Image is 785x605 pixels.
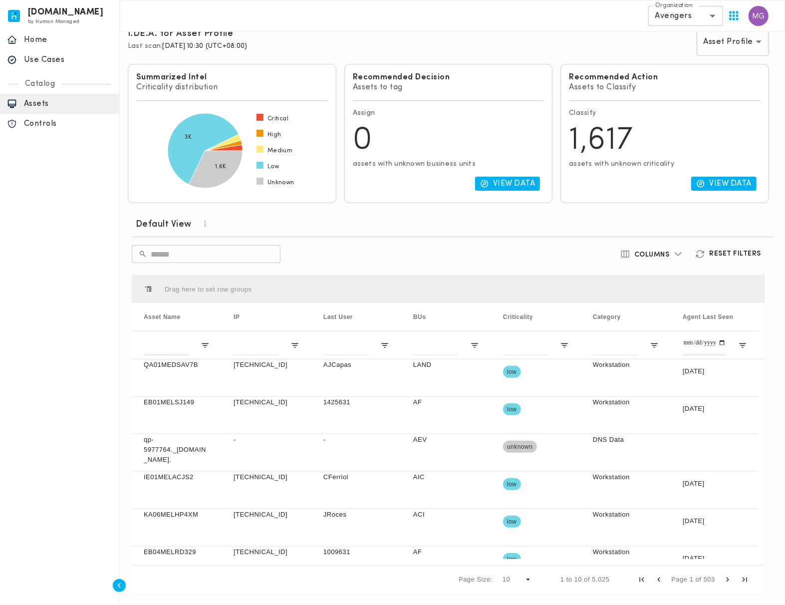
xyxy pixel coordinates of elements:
p: Home [24,35,112,45]
p: View Data [709,179,752,189]
p: QA01MEDSAV7B [144,360,210,370]
h6: Summarized Intel [136,72,328,82]
button: Open Filter Menu [470,341,479,350]
text: 3K [185,135,192,141]
p: Assets to tag [353,82,544,92]
p: Assign [353,109,544,118]
span: Medium [267,147,292,155]
h6: Recommended Action [569,72,761,82]
span: of [584,576,590,583]
div: Asset Profile [697,28,770,56]
p: IE01MELACJS2 [144,472,210,482]
p: AF [413,397,479,407]
p: - [323,435,389,445]
span: unknown [503,435,537,458]
div: Last Page [740,575,749,584]
p: LAND [413,360,479,370]
p: Workstation [593,360,659,370]
span: to [566,576,572,583]
button: User [745,2,773,30]
div: 10 [503,576,523,583]
p: JRoces [323,510,389,520]
span: Asset Name [144,313,181,320]
div: Page Size [497,572,536,588]
div: Previous Page [654,575,663,584]
p: Classify [569,109,761,118]
button: Columns [614,245,690,263]
div: Row Groups [165,286,252,293]
span: IP [234,313,240,320]
button: View Data [691,177,757,191]
span: Last User [323,313,353,320]
button: Open Filter Menu [560,341,569,350]
div: [DATE] [671,547,759,584]
div: Avengers [648,6,723,26]
p: Criticality distribution [136,82,328,92]
div: First Page [637,575,646,584]
p: EB01MELSJ149 [144,397,210,407]
p: Workstation [593,472,659,482]
span: Low [267,163,279,171]
h6: Recommended Decision [353,72,544,82]
p: [TECHNICAL_ID] [234,547,299,557]
span: low [503,360,521,383]
label: Organization [655,1,693,10]
p: AJCapas [323,360,389,370]
p: CFerriol [323,472,389,482]
span: low [503,510,521,533]
p: AF [413,547,479,557]
span: Unknown [267,179,294,187]
img: invicta.io [8,10,20,22]
p: Assets [24,99,112,109]
p: [TECHNICAL_ID] [234,510,299,520]
p: Workstation [593,397,659,407]
span: 10 [574,576,582,583]
span: 1 [690,576,694,583]
p: AIC [413,472,479,482]
h6: Reset Filters [709,250,761,259]
h6: Default View [136,219,192,231]
span: [DATE] 10:30 (UTC+08:00) [163,42,248,50]
span: 1 [560,576,564,583]
span: 1,617 [569,125,633,157]
span: 503 [704,576,715,583]
span: BUs [413,313,426,320]
span: low [503,398,521,421]
div: [DATE] [671,509,759,546]
span: Category [593,313,621,320]
span: 0 [353,125,373,157]
p: [TECHNICAL_ID] [234,360,299,370]
img: Mary Grace Salazar [749,6,769,26]
p: [TECHNICAL_ID] [234,397,299,407]
span: of [696,576,702,583]
p: Catalog [18,79,62,89]
h6: I.DE.A. for Asset Profile [128,28,234,40]
button: Open Filter Menu [201,341,210,350]
p: assets with unknown business units [353,160,544,169]
p: Workstation [593,547,659,557]
p: EB04MELRD329 [144,547,210,557]
p: Workstation [593,510,659,520]
span: Criticality [503,313,533,320]
button: Open Filter Menu [738,341,747,350]
text: 1.6K [215,164,227,170]
span: low [503,473,521,496]
span: Critical [267,115,288,123]
div: [DATE] [671,472,759,509]
div: Page Size: [459,576,493,583]
p: Use Cases [24,55,112,65]
p: qp-5977764._[DOMAIN_NAME]. [144,435,210,465]
input: Agent Last Seen Filter Input [683,335,726,355]
p: AEV [413,435,479,445]
span: Page [671,576,687,583]
button: Open Filter Menu [380,341,389,350]
h6: [DOMAIN_NAME] [28,9,104,16]
button: Open Filter Menu [650,341,659,350]
p: KA06MELHP4XM [144,510,210,520]
div: [DATE] [671,359,759,396]
button: Reset Filters [689,245,769,263]
p: assets with unknown criticality [569,160,761,169]
span: low [503,548,521,571]
span: Agent Last Seen [683,313,734,320]
span: Drag here to set row groups [165,286,252,293]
